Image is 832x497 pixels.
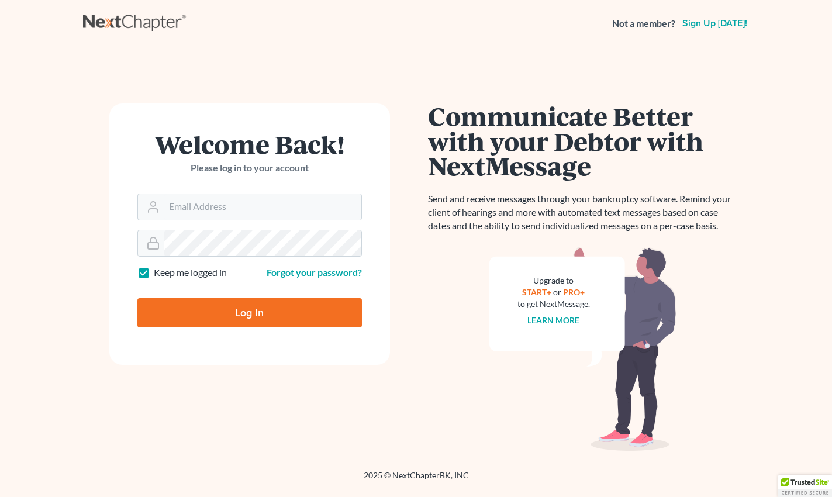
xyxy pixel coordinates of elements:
label: Keep me logged in [154,266,227,279]
a: START+ [522,287,551,297]
h1: Communicate Better with your Debtor with NextMessage [428,103,738,178]
div: to get NextMessage. [517,298,590,310]
a: Sign up [DATE]! [680,19,750,28]
strong: Not a member? [612,17,675,30]
img: nextmessage_bg-59042aed3d76b12b5cd301f8e5b87938c9018125f34e5fa2b7a6b67550977c72.svg [489,247,676,451]
div: Upgrade to [517,275,590,287]
span: or [553,287,561,297]
div: 2025 © NextChapterBK, INC [83,470,750,491]
input: Email Address [164,194,361,220]
a: PRO+ [563,287,585,297]
a: Learn more [527,315,579,325]
p: Send and receive messages through your bankruptcy software. Remind your client of hearings and mo... [428,192,738,233]
p: Please log in to your account [137,161,362,175]
input: Log In [137,298,362,327]
div: TrustedSite Certified [778,475,832,497]
a: Forgot your password? [267,267,362,278]
h1: Welcome Back! [137,132,362,157]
